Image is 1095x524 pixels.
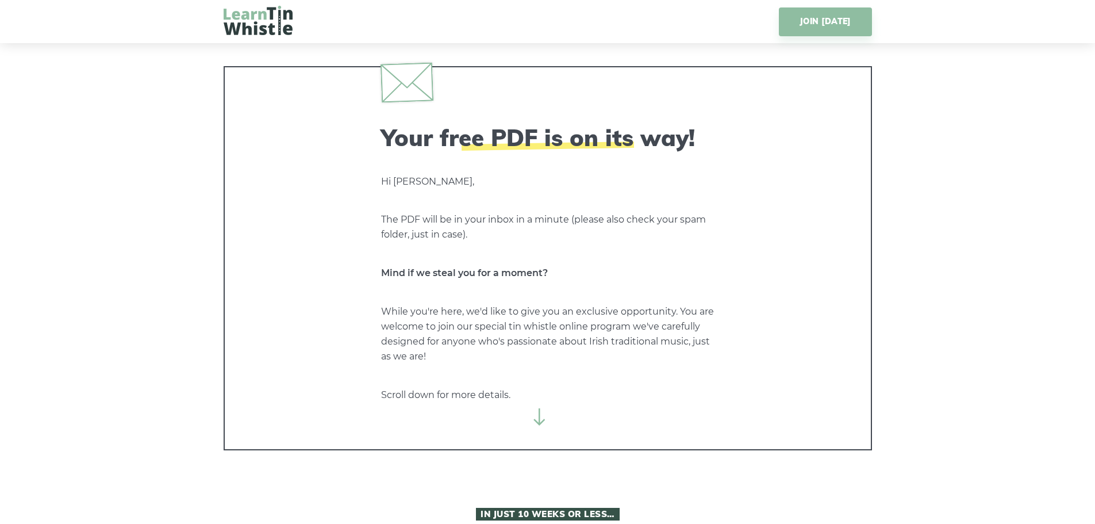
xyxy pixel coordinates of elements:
p: The PDF will be in your inbox in a minute (please also check your spam folder, just in case). [381,212,714,242]
img: envelope.svg [380,62,433,102]
strong: Mind if we steal you for a moment? [381,267,548,278]
h2: Your free PDF is on its way! [381,124,714,151]
p: Scroll down for more details. [381,388,714,403]
a: JOIN [DATE] [779,7,871,36]
p: Hi [PERSON_NAME], [381,174,714,189]
span: In Just 10 Weeks or Less… [476,508,620,521]
img: LearnTinWhistle.com [224,6,293,35]
p: While you're here, we'd like to give you an exclusive opportunity. You are welcome to join our sp... [381,304,714,364]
